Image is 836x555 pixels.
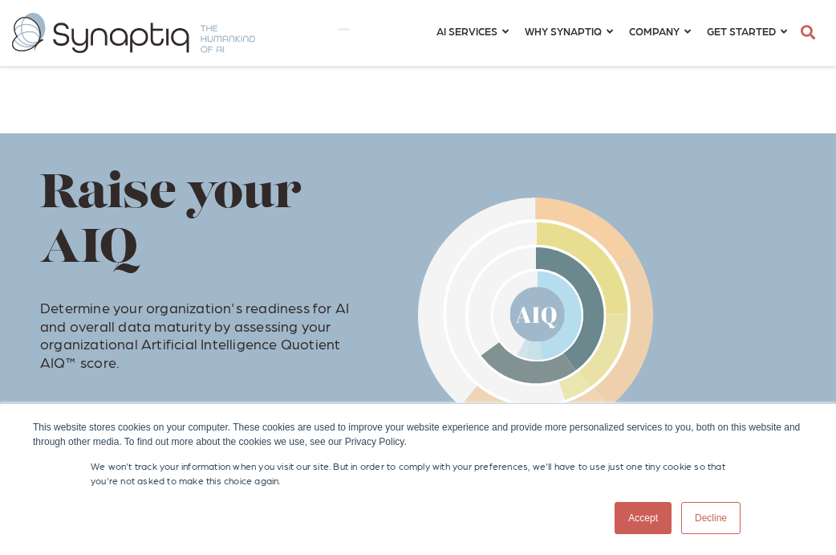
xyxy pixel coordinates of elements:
span: WHY SYNAPTIQ [525,20,602,42]
span: COMPANY [629,20,680,42]
a: AI SERVICES [436,16,509,46]
a: WHY SYNAPTIQ [525,16,613,46]
span: Raise your AIQ [40,172,302,274]
nav: menu [428,4,795,62]
p: We won't track your information when you visit our site. But in order to comply with your prefere... [91,459,745,488]
img: synaptiq logo-2 [12,13,255,53]
a: COMPANY [629,16,691,46]
a: Accept [615,502,672,534]
iframe: Embedded CTA [40,386,261,426]
p: Determine your organization's readiness for AI and overall data maturity by assessing your organi... [40,281,352,372]
a: GET STARTED [707,16,787,46]
div: This website stores cookies on your computer. These cookies are used to improve your website expe... [33,420,803,449]
iframe: Embedded CTA [322,53,514,94]
a: Decline [681,502,741,534]
span: GET STARTED [707,20,776,42]
span: AI SERVICES [436,20,497,42]
img: AIQ Design - AIQ center [374,190,820,441]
